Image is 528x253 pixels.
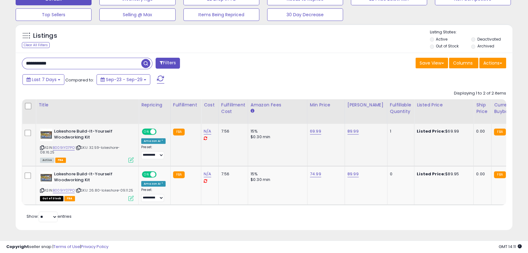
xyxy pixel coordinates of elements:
[251,129,302,134] div: 15%
[64,196,75,201] span: FBA
[22,42,50,48] div: Clear All Filters
[54,129,130,142] b: Lakeshore Build-It-Yourself Woodworking Kit
[347,171,359,177] a: 89.99
[40,145,120,154] span: | SKU: 32.59-lakeshore-08.16.25
[6,244,29,250] strong: Copyright
[310,102,342,108] div: Min Price
[156,172,166,177] span: OFF
[22,74,64,85] button: Last 7 Days
[449,58,478,68] button: Columns
[390,102,411,115] div: Fulfillable Quantity
[40,196,63,201] span: All listings that are currently out of stock and unavailable for purchase on Amazon
[204,102,216,108] div: Cost
[106,76,142,83] span: Sep-23 - Sep-29
[53,145,75,150] a: B009IYD7PO
[390,129,409,134] div: 1
[33,32,57,40] h5: Listings
[454,90,506,96] div: Displaying 1 to 2 of 2 items
[310,171,321,177] a: 74.99
[27,213,72,219] span: Show: entries
[40,171,52,184] img: 418ZxDLuJBL._SL40_.jpg
[476,102,489,115] div: Ship Price
[430,29,512,35] p: Listing States:
[173,129,185,135] small: FBA
[40,171,134,200] div: ASIN:
[156,129,166,134] span: OFF
[251,134,302,140] div: $0.30 min
[479,58,506,68] button: Actions
[347,102,385,108] div: [PERSON_NAME]
[251,177,302,182] div: $0.30 min
[453,60,473,66] span: Columns
[141,181,166,187] div: Amazon AI *
[99,8,175,21] button: Selling @ Max
[221,102,245,115] div: Fulfillment Cost
[417,128,445,134] b: Listed Price:
[40,158,54,163] span: All listings currently available for purchase on Amazon
[142,129,150,134] span: ON
[499,244,522,250] span: 2025-10-7 14:11 GMT
[390,171,409,177] div: 0
[204,128,211,134] a: N/A
[6,244,108,250] div: seller snap | |
[494,102,526,115] div: Current Buybox Price
[436,36,447,42] label: Active
[97,74,150,85] button: Sep-23 - Sep-29
[40,129,52,141] img: 418ZxDLuJBL._SL40_.jpg
[53,244,80,250] a: Terms of Use
[16,8,92,21] button: Top Sellers
[142,172,150,177] span: ON
[55,158,66,163] span: FBA
[494,129,506,135] small: FBA
[53,188,75,193] a: B009IYD7PO
[173,102,198,108] div: Fulfillment
[204,171,211,177] a: N/A
[477,43,494,49] label: Archived
[32,76,57,83] span: Last 7 Days
[81,244,108,250] a: Privacy Policy
[477,36,501,42] label: Deactivated
[417,171,469,177] div: $89.95
[267,8,343,21] button: 30 Day Decrease
[65,77,94,83] span: Compared to:
[476,171,486,177] div: 0.00
[156,58,180,69] button: Filters
[141,188,166,202] div: Preset:
[417,102,471,108] div: Listed Price
[310,128,321,134] a: 69.99
[494,171,506,178] small: FBA
[251,171,302,177] div: 15%
[141,102,168,108] div: Repricing
[76,188,133,193] span: | SKU: 26.80-lakeshore-09.11.25
[141,145,166,159] div: Preset:
[141,138,166,144] div: Amazon AI *
[251,102,305,108] div: Amazon Fees
[417,171,445,177] b: Listed Price:
[173,171,185,178] small: FBA
[417,129,469,134] div: $69.99
[38,102,136,108] div: Title
[221,171,243,177] div: 7.56
[251,108,254,114] small: Amazon Fees.
[54,171,130,184] b: Lakeshore Build-It-Yourself Woodworking Kit
[436,43,459,49] label: Out of Stock
[221,129,243,134] div: 7.56
[347,128,359,134] a: 89.99
[40,129,134,162] div: ASIN:
[416,58,448,68] button: Save View
[183,8,259,21] button: Items Being Repriced
[476,129,486,134] div: 0.00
